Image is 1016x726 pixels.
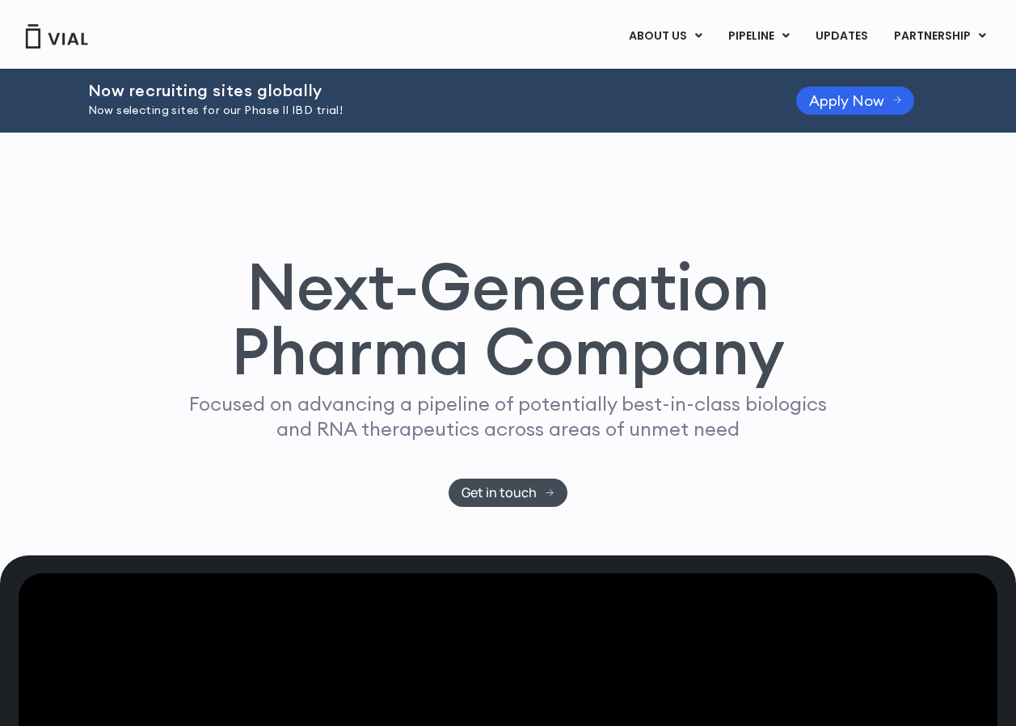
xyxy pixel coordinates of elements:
p: Now selecting sites for our Phase II IBD trial! [88,102,756,120]
span: Apply Now [809,95,884,107]
span: Get in touch [462,487,537,499]
p: Focused on advancing a pipeline of potentially best-in-class biologics and RNA therapeutics acros... [183,391,834,441]
h1: Next-Generation Pharma Company [158,254,858,383]
h2: Now recruiting sites globally [88,82,756,99]
img: Vial Logo [24,24,89,49]
a: ABOUT USMenu Toggle [616,23,715,50]
a: PARTNERSHIPMenu Toggle [881,23,999,50]
a: PIPELINEMenu Toggle [715,23,802,50]
a: Apply Now [796,87,915,115]
a: Get in touch [449,479,567,507]
a: UPDATES [803,23,880,50]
